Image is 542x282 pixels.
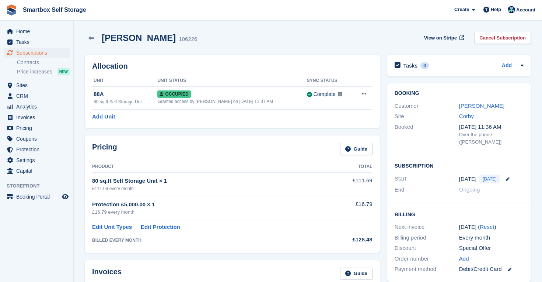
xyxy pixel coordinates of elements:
[395,102,459,110] div: Customer
[20,4,89,16] a: Smartbox Self Storage
[16,48,60,58] span: Subscriptions
[424,34,457,42] span: View on Stripe
[4,166,70,176] a: menu
[340,143,373,155] a: Guide
[395,162,524,169] h2: Subscription
[479,175,500,183] span: [DATE]
[94,90,157,99] div: 88A
[459,113,474,119] a: Corby
[4,80,70,90] a: menu
[395,265,459,274] div: Payment method
[16,144,60,155] span: Protection
[395,186,459,194] div: End
[4,37,70,47] a: menu
[459,223,524,231] div: [DATE] ( )
[92,237,321,244] div: BILLED EVERY MONTH
[4,48,70,58] a: menu
[92,113,115,121] a: Add Unit
[321,161,373,173] th: Total
[157,90,190,98] span: Occupied
[395,112,459,121] div: Site
[340,268,373,280] a: Guide
[307,75,353,87] th: Sync Status
[16,91,60,101] span: CRM
[4,26,70,37] a: menu
[4,155,70,165] a: menu
[16,155,60,165] span: Settings
[421,32,466,44] a: View on Stripe
[61,192,70,201] a: Preview store
[4,192,70,202] a: menu
[102,33,176,43] h2: [PERSON_NAME]
[459,265,524,274] div: Debit/Credit Card
[321,235,373,244] div: £128.48
[92,268,122,280] h2: Invoices
[395,123,459,146] div: Booked
[16,26,60,37] span: Home
[92,200,321,209] div: Protection £5,000.00 × 1
[4,134,70,144] a: menu
[4,144,70,155] a: menu
[16,80,60,90] span: Sites
[179,35,197,44] div: 106226
[7,182,73,190] span: Storefront
[516,6,535,14] span: Account
[314,90,336,98] div: Complete
[92,143,117,155] h2: Pricing
[395,223,459,231] div: Next invoice
[4,91,70,101] a: menu
[403,62,418,69] h2: Tasks
[16,123,60,133] span: Pricing
[16,134,60,144] span: Coupons
[157,98,307,105] div: Granted access by [PERSON_NAME] on [DATE] 11:37 AM
[395,244,459,252] div: Discount
[420,62,429,69] div: 0
[6,4,17,16] img: stora-icon-8386f47178a22dfd0bd8f6a31ec36ba5ce8667c1dd55bd0f319d3a0aa187defe.svg
[395,210,524,218] h2: Billing
[17,68,52,75] span: Price increases
[459,234,524,242] div: Every month
[4,102,70,112] a: menu
[395,255,459,263] div: Order number
[16,102,60,112] span: Analytics
[16,112,60,123] span: Invoices
[92,62,373,70] h2: Allocation
[338,92,342,96] img: icon-info-grey-7440780725fd019a000dd9b08b2336e03edf1995a4989e88bcd33f0948082b44.svg
[92,209,321,216] div: £16.79 every month
[4,112,70,123] a: menu
[4,123,70,133] a: menu
[459,255,469,263] a: Add
[92,223,132,231] a: Edit Unit Types
[480,224,494,230] a: Reset
[502,62,512,70] a: Add
[57,68,70,75] div: NEW
[395,175,459,183] div: Start
[459,175,476,183] time: 2025-09-03 00:00:00 UTC
[92,177,321,185] div: 80 sq.ft Self Storage Unit × 1
[16,37,60,47] span: Tasks
[157,75,307,87] th: Unit Status
[474,32,531,44] a: Cancel Subscription
[459,123,524,131] div: [DATE] 11:36 AM
[395,234,459,242] div: Billing period
[141,223,180,231] a: Edit Protection
[16,192,60,202] span: Booking Portal
[92,161,321,173] th: Product
[491,6,501,13] span: Help
[321,172,373,196] td: £111.69
[94,99,157,105] div: 80 sq.ft Self Storage Unit
[321,196,373,220] td: £16.79
[459,244,524,252] div: Special Offer
[459,103,504,109] a: [PERSON_NAME]
[17,68,70,76] a: Price increases NEW
[16,166,60,176] span: Capital
[508,6,515,13] img: Roger Canham
[92,75,157,87] th: Unit
[395,90,524,96] h2: Booking
[459,186,480,193] span: Ongoing
[92,185,321,192] div: £111.69 every month
[459,131,524,145] div: Over the phone ([PERSON_NAME])
[454,6,469,13] span: Create
[17,59,70,66] a: Contracts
